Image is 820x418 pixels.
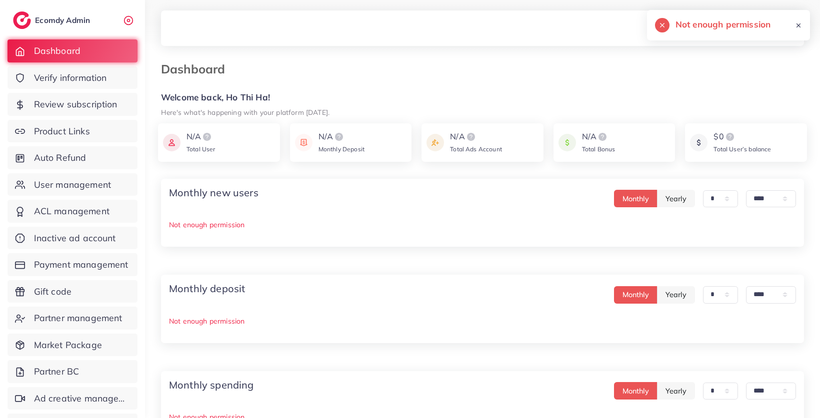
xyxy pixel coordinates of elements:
[34,125,90,138] span: Product Links
[713,145,771,153] span: Total User’s balance
[7,173,137,196] a: User management
[13,11,92,29] a: logoEcomdy Admin
[7,280,137,303] a: Gift code
[34,178,111,191] span: User management
[34,392,130,405] span: Ad creative management
[596,131,608,143] img: logo
[465,131,477,143] img: logo
[582,131,615,143] div: N/A
[169,283,245,295] h4: Monthly deposit
[614,286,657,304] button: Monthly
[7,39,137,62] a: Dashboard
[7,307,137,330] a: Partner management
[675,18,770,31] h5: Not enough permission
[169,379,254,391] h4: Monthly spending
[34,365,79,378] span: Partner BC
[657,382,695,400] button: Yearly
[7,387,137,410] a: Ad creative management
[7,120,137,143] a: Product Links
[450,145,502,153] span: Total Ads Account
[161,92,804,103] h5: Welcome back, Ho Thi Ha!
[186,131,215,143] div: N/A
[426,131,444,154] img: icon payment
[713,131,771,143] div: $0
[34,339,102,352] span: Market Package
[7,253,137,276] a: Payment management
[7,334,137,357] a: Market Package
[318,145,364,153] span: Monthly Deposit
[34,44,80,57] span: Dashboard
[614,382,657,400] button: Monthly
[614,190,657,207] button: Monthly
[7,146,137,169] a: Auto Refund
[186,145,215,153] span: Total User
[558,131,576,154] img: icon payment
[13,11,31,29] img: logo
[201,131,213,143] img: logo
[7,93,137,116] a: Review subscription
[450,131,502,143] div: N/A
[169,187,258,199] h4: Monthly new users
[7,66,137,89] a: Verify information
[34,71,107,84] span: Verify information
[318,131,364,143] div: N/A
[657,286,695,304] button: Yearly
[295,131,312,154] img: icon payment
[35,15,92,25] h2: Ecomdy Admin
[7,200,137,223] a: ACL management
[34,151,86,164] span: Auto Refund
[582,145,615,153] span: Total Bonus
[34,98,117,111] span: Review subscription
[7,227,137,250] a: Inactive ad account
[34,312,122,325] span: Partner management
[34,205,109,218] span: ACL management
[724,131,736,143] img: logo
[161,108,329,116] small: Here's what's happening with your platform [DATE].
[7,360,137,383] a: Partner BC
[161,62,233,76] h3: Dashboard
[333,131,345,143] img: logo
[690,131,707,154] img: icon payment
[169,219,796,231] p: Not enough permission
[34,285,71,298] span: Gift code
[163,131,180,154] img: icon payment
[657,190,695,207] button: Yearly
[34,232,116,245] span: Inactive ad account
[34,258,128,271] span: Payment management
[169,315,796,327] p: Not enough permission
